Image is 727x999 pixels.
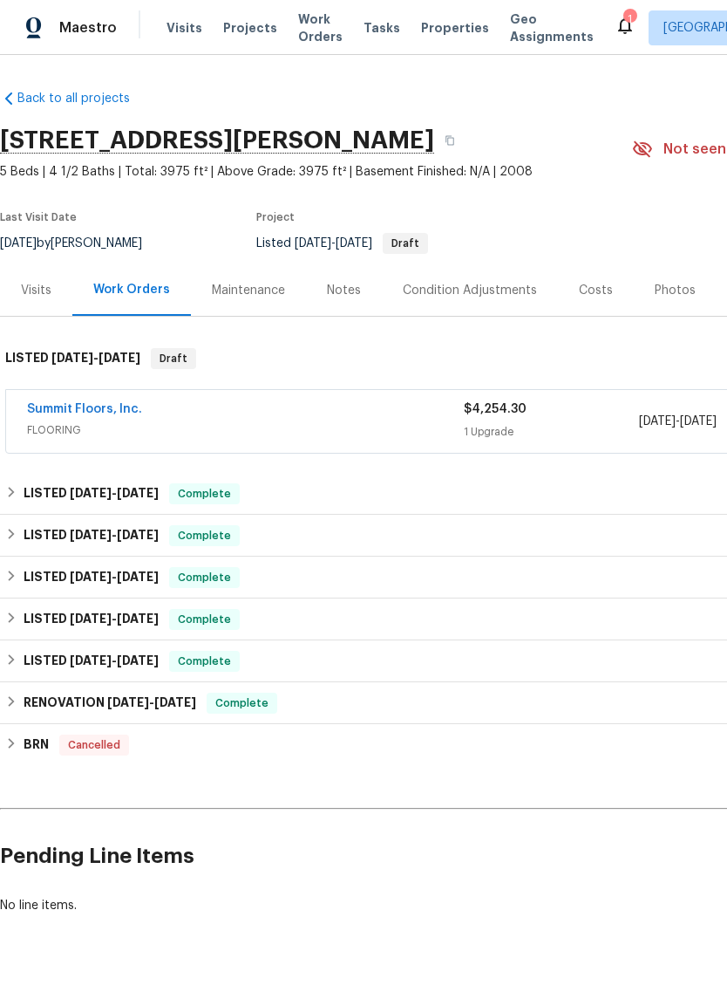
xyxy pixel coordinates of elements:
span: [DATE] [70,529,112,541]
span: - [70,487,159,499]
span: Geo Assignments [510,10,594,45]
h6: LISTED [24,609,159,630]
span: $4,254.30 [464,403,527,415]
h6: LISTED [24,567,159,588]
span: [DATE] [117,654,159,667]
span: [DATE] [336,237,372,250]
span: - [295,237,372,250]
span: Draft [384,238,426,249]
div: Condition Adjustments [403,282,537,299]
span: Listed [256,237,428,250]
span: Complete [171,611,238,628]
span: [DATE] [70,612,112,625]
span: [DATE] [117,529,159,541]
div: Maintenance [212,282,285,299]
span: Complete [171,653,238,670]
span: Projects [223,19,277,37]
span: [DATE] [70,571,112,583]
span: [DATE] [99,352,140,364]
h6: LISTED [5,348,140,369]
span: FLOORING [27,421,464,439]
div: Notes [327,282,361,299]
span: [DATE] [639,415,676,428]
span: - [70,529,159,541]
span: Visits [166,19,202,37]
span: [DATE] [154,696,196,708]
h6: RENOVATION [24,693,196,714]
div: Work Orders [93,281,170,298]
span: Tasks [363,22,400,34]
span: Complete [171,527,238,544]
span: - [639,413,717,430]
span: [DATE] [117,487,159,499]
span: Maestro [59,19,117,37]
div: Visits [21,282,51,299]
span: Project [256,212,295,222]
span: [DATE] [70,654,112,667]
span: - [51,352,140,364]
span: Cancelled [61,736,127,754]
span: [DATE] [70,487,112,499]
span: [DATE] [117,612,159,625]
h6: BRN [24,735,49,756]
span: Properties [421,19,489,37]
span: - [70,571,159,583]
h6: LISTED [24,483,159,504]
div: Costs [579,282,613,299]
span: Draft [153,350,194,367]
div: Photos [655,282,696,299]
a: Summit Floors, Inc. [27,403,142,415]
span: Complete [171,569,238,586]
div: 1 [623,10,635,28]
span: [DATE] [51,352,93,364]
span: [DATE] [680,415,717,428]
span: - [107,696,196,708]
span: - [70,654,159,667]
button: Copy Address [434,125,465,156]
span: Complete [171,485,238,503]
span: [DATE] [117,571,159,583]
span: - [70,612,159,625]
span: [DATE] [107,696,149,708]
span: Work Orders [298,10,343,45]
div: 1 Upgrade [464,423,638,441]
span: [DATE] [295,237,331,250]
h6: LISTED [24,651,159,672]
h6: LISTED [24,525,159,546]
span: Complete [208,695,275,712]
